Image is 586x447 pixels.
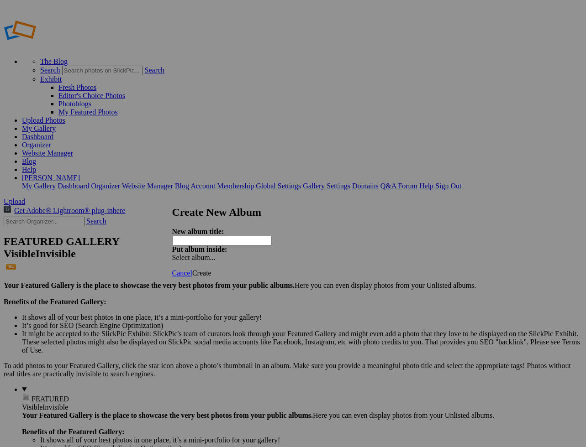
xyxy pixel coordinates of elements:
span: Select album... [172,254,216,261]
h2: Create New Album [172,206,414,218]
span: Create [192,269,211,277]
a: Cancel [172,269,192,277]
strong: Put album inside: [172,245,227,253]
strong: New album title: [172,228,224,235]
